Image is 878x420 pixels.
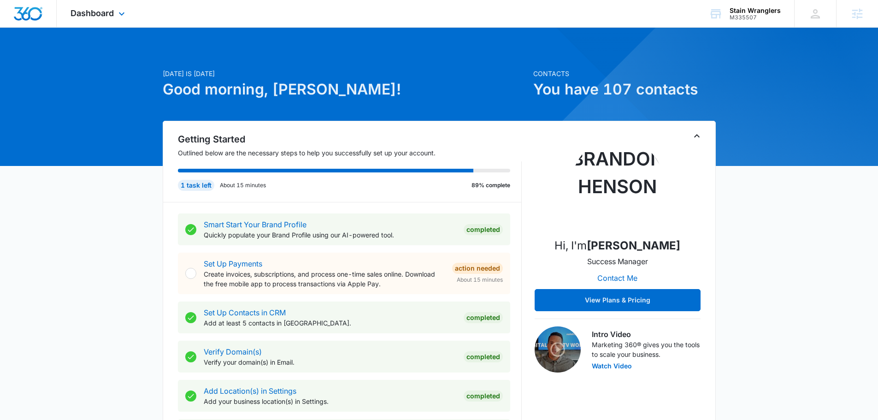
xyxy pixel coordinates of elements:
a: Verify Domain(s) [204,347,262,356]
h3: Intro Video [592,329,701,340]
a: Set Up Payments [204,259,262,268]
button: Watch Video [592,363,632,369]
div: Action Needed [452,263,503,274]
button: Contact Me [588,267,647,289]
h1: Good morning, [PERSON_NAME]! [163,78,528,101]
img: Brandon Henson [572,138,664,230]
p: [DATE] is [DATE] [163,69,528,78]
strong: [PERSON_NAME] [587,239,680,252]
span: Dashboard [71,8,114,18]
a: Set Up Contacts in CRM [204,308,286,317]
button: Toggle Collapse [691,130,702,142]
h1: You have 107 contacts [533,78,716,101]
div: account name [730,7,781,14]
a: Add Location(s) in Settings [204,386,296,396]
h2: Getting Started [178,132,522,146]
span: About 15 minutes [457,276,503,284]
div: Completed [464,312,503,323]
p: Hi, I'm [554,237,680,254]
p: Quickly populate your Brand Profile using our AI-powered tool. [204,230,456,240]
a: Smart Start Your Brand Profile [204,220,306,229]
p: Add your business location(s) in Settings. [204,396,456,406]
p: About 15 minutes [220,181,266,189]
p: Verify your domain(s) in Email. [204,357,456,367]
div: Completed [464,351,503,362]
p: Success Manager [587,256,648,267]
div: account id [730,14,781,21]
div: Completed [464,390,503,402]
div: Completed [464,224,503,235]
p: 89% complete [471,181,510,189]
p: Contacts [533,69,716,78]
p: Create invoices, subscriptions, and process one-time sales online. Download the free mobile app t... [204,269,445,289]
div: 1 task left [178,180,214,191]
p: Add at least 5 contacts in [GEOGRAPHIC_DATA]. [204,318,456,328]
p: Marketing 360® gives you the tools to scale your business. [592,340,701,359]
button: View Plans & Pricing [535,289,701,311]
img: Intro Video [535,326,581,373]
p: Outlined below are the necessary steps to help you successfully set up your account. [178,148,522,158]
